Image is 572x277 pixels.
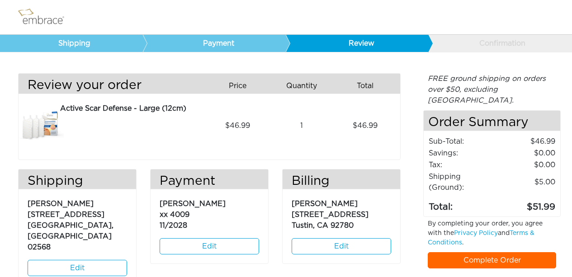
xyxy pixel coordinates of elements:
td: Sub-Total: [428,136,498,147]
a: Edit [28,260,127,276]
td: Total: [428,193,498,214]
h3: Shipping [19,174,136,189]
a: Confirmation [428,35,571,52]
div: FREE ground shipping on orders over $50, excluding [GEOGRAPHIC_DATA]. [423,73,561,106]
td: $5.00 [498,171,556,193]
h3: Review your order [19,78,203,94]
img: d2f91f46-8dcf-11e7-b919-02e45ca4b85b.jpeg [19,103,64,148]
h3: Billing [283,174,400,189]
a: Edit [292,238,391,254]
span: [PERSON_NAME] [160,200,226,207]
div: By completing your order, you agree with the and . [421,219,563,252]
a: Complete Order [428,252,556,268]
td: 51.99 [498,193,556,214]
a: Privacy Policy [454,230,498,236]
div: Active Scar Defense - Large (12cm) [60,103,203,114]
a: Review [285,35,428,52]
td: 46.99 [498,136,556,147]
span: Quantity [286,80,317,91]
td: 0.00 [498,159,556,171]
span: 46.99 [353,120,378,131]
a: Edit [160,238,259,254]
div: Total [337,78,401,94]
td: Tax: [428,159,498,171]
a: Terms & Conditions [428,230,534,246]
span: 11/2028 [160,222,187,229]
td: Savings : [428,147,498,159]
p: [PERSON_NAME] [STREET_ADDRESS] Tustin, CA 92780 [292,194,391,231]
td: Shipping (Ground): [428,171,498,193]
span: 46.99 [225,120,250,131]
div: Price [209,78,273,94]
h3: Payment [151,174,268,189]
td: 0.00 [498,147,556,159]
span: 1 [300,120,303,131]
p: [PERSON_NAME] [STREET_ADDRESS] [GEOGRAPHIC_DATA], [GEOGRAPHIC_DATA] 02568 [28,194,127,253]
span: xx 4009 [160,211,189,218]
a: Payment [142,35,285,52]
img: logo.png [16,6,75,28]
h4: Order Summary [424,111,560,131]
